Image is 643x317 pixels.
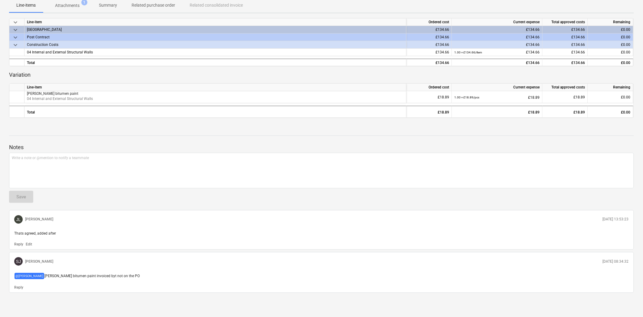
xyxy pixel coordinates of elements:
div: Jamie Leech [14,215,23,224]
div: Total [24,59,406,66]
div: £0.00 [590,49,631,56]
div: £134.66 [409,49,449,56]
p: Line-items [16,2,36,8]
span: JL [16,217,21,222]
div: £0.00 [590,41,631,49]
span: keyboard_arrow_down [12,34,19,41]
div: Current expense [452,84,543,91]
span: 04 Internal and External Structural Walls [27,97,93,101]
small: 1.00 × £134.66 / item [454,51,482,54]
div: £134.66 [454,26,540,34]
div: Total approved costs [543,84,588,91]
div: Post Contract [27,34,404,41]
div: Total [24,106,406,118]
p: [PERSON_NAME] [25,217,53,222]
div: £18.89 [454,106,540,118]
div: Galley Lane [27,26,404,33]
div: Line-item [24,84,406,91]
span: keyboard_arrow_down [12,19,19,26]
div: Remaining [588,84,633,91]
div: Ordered cost [406,18,452,26]
div: £0.00 [590,91,631,103]
div: £0.00 [590,106,631,118]
p: Summary [99,2,117,8]
div: £0.00 [590,26,631,34]
div: Line-item [24,18,406,26]
div: £134.66 [545,26,585,34]
div: Remaining [588,18,633,26]
p: Related purchase order [132,2,175,8]
p: [PERSON_NAME] bitumen paint [27,91,404,96]
span: @ [PERSON_NAME] [15,273,44,279]
div: £134.66 [545,59,585,67]
div: £18.89 [409,106,449,118]
div: £0.00 [590,34,631,41]
span: SJ [16,259,21,264]
p: [PERSON_NAME] [25,259,53,264]
p: [DATE] 13:53:23 [603,217,629,222]
p: [DATE] 08:34:32 [603,259,629,264]
div: £18.89 [545,91,585,103]
div: £18.89 [454,91,540,104]
div: £134.66 [409,59,449,67]
span: 04 Internal and External Structural Walls [27,50,93,54]
div: £134.66 [545,41,585,49]
div: Total approved costs [543,18,588,26]
div: £18.89 [409,91,449,103]
div: £134.66 [454,34,540,41]
div: £134.66 [454,49,540,56]
div: £134.66 [545,49,585,56]
p: Attachments [55,2,80,9]
div: Construction Costs [27,41,404,48]
div: Current expense [452,18,543,26]
div: £134.66 [409,41,449,49]
div: £134.66 [409,34,449,41]
div: £18.89 [545,106,585,118]
button: Reply [14,285,23,290]
button: Edit [26,242,32,247]
small: 1.00 × £18.89 / pcs [454,96,479,99]
span: Thats agreed, added after [14,231,56,235]
p: Notes [9,144,634,151]
p: Variation [9,71,634,78]
div: £0.00 [590,59,631,67]
div: £134.66 [454,59,540,67]
div: £134.66 [409,26,449,34]
iframe: Chat Widget [613,288,643,317]
span: keyboard_arrow_down [12,41,19,49]
div: Ordered cost [406,84,452,91]
button: Reply [14,242,23,247]
span: [PERSON_NAME] bitumen paint invoiced byt not on the PO [44,274,140,278]
div: £134.66 [454,41,540,49]
div: £134.66 [545,34,585,41]
div: Sam Jarman [14,257,23,266]
span: keyboard_arrow_down [12,26,19,34]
